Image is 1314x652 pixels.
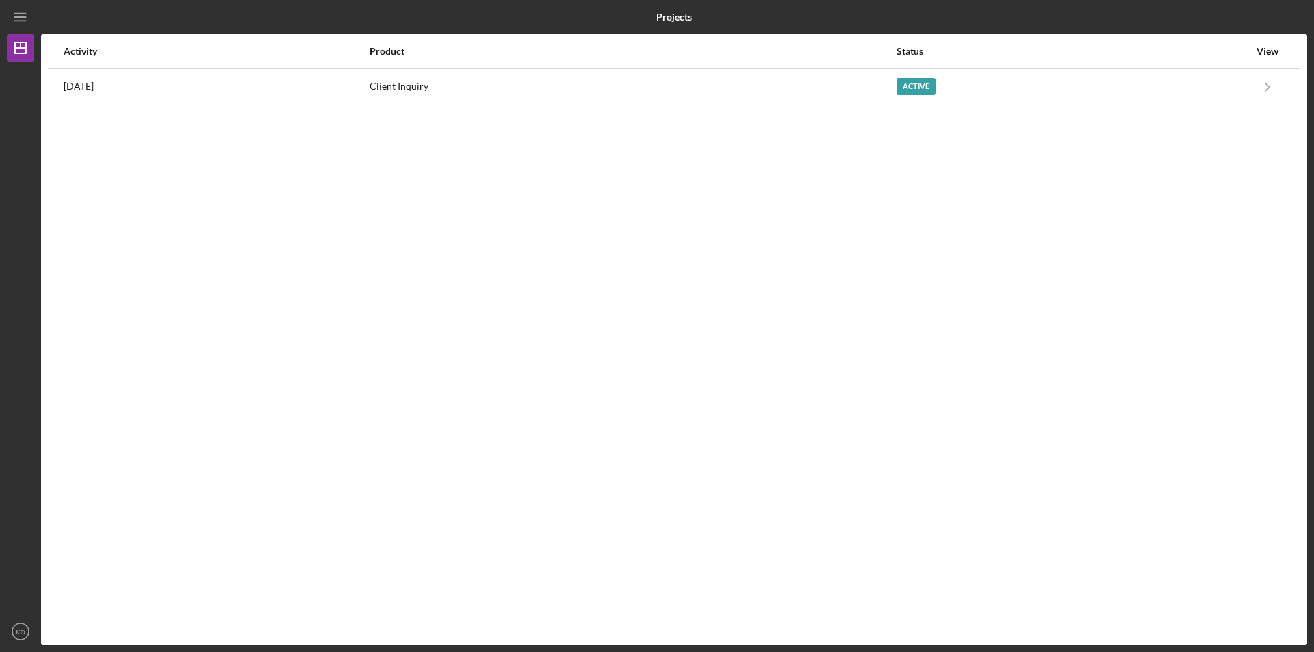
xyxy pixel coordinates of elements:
[370,70,896,104] div: Client Inquiry
[370,46,896,57] div: Product
[16,628,25,636] text: KD
[64,46,368,57] div: Activity
[897,46,1249,57] div: Status
[1250,46,1285,57] div: View
[7,618,34,645] button: KD
[656,12,692,23] b: Projects
[897,78,936,95] div: Active
[64,81,94,92] time: 2025-09-02 19:53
